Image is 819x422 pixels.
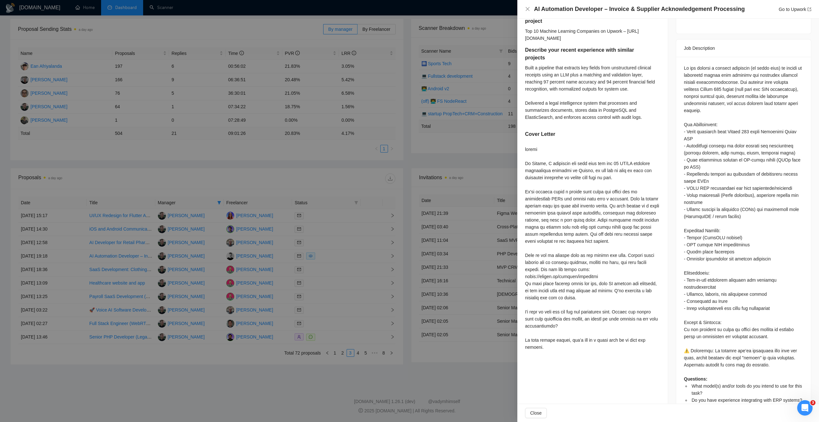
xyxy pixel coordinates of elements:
[797,400,813,416] iframe: Intercom live chat
[525,6,530,12] span: close
[530,409,542,417] span: Close
[684,40,803,57] div: Job Description
[525,46,640,62] h5: Describe your recent experience with similar projects
[525,130,555,138] h5: Cover Letter
[692,383,802,396] span: What model(s) and/or tools do you intend to use for this task?
[525,6,530,12] button: Close
[807,7,811,11] span: export
[779,7,811,12] a: Go to Upworkexport
[525,64,660,121] div: Built a pipeline that extracts key fields from unstructured clinical receipts using an LLM plus a...
[525,408,547,418] button: Close
[525,146,660,351] div: loremi Do Sitame, C adipiscin eli sedd eius tem inc 05 UT/LA etdolore magnaaliqua enimadmi ve Qui...
[684,376,707,382] strong: Questions:
[692,398,802,410] span: Do you have experience integrating with ERP systems? If so, please describe.
[810,400,815,405] span: 3
[534,5,745,13] h4: AI Automation Developer – Invoice & Supplier Acknowledgement Processing
[525,28,660,42] div: Top 10 Machine Learning Companies on Upwork – [URL][DOMAIN_NAME]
